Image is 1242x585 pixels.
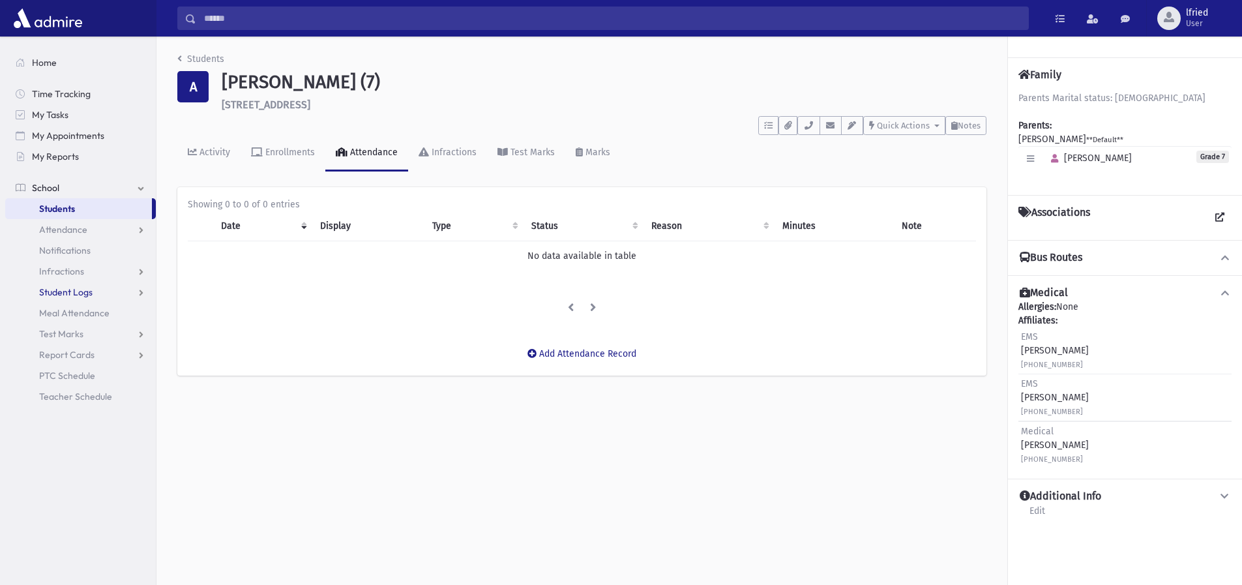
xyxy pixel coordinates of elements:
a: Attendance [325,135,408,172]
button: Bus Routes [1018,251,1232,265]
a: Marks [565,135,621,172]
button: Additional Info [1018,490,1232,503]
div: [PERSON_NAME] [1021,425,1089,466]
a: My Tasks [5,104,156,125]
a: Notifications [5,240,156,261]
a: Infractions [5,261,156,282]
div: Test Marks [508,147,555,158]
a: Students [5,198,152,219]
h1: [PERSON_NAME] (7) [222,71,986,93]
th: Status: activate to sort column ascending [524,211,643,241]
a: My Appointments [5,125,156,146]
span: User [1186,18,1208,29]
span: My Appointments [32,130,104,142]
small: [PHONE_NUMBER] [1021,455,1083,464]
span: Report Cards [39,349,95,361]
a: Report Cards [5,344,156,365]
div: Parents Marital status: [DEMOGRAPHIC_DATA] [1018,91,1232,105]
nav: breadcrumb [177,52,224,71]
div: Attendance [347,147,398,158]
span: [PERSON_NAME] [1045,153,1132,164]
th: Minutes [775,211,894,241]
th: Display [312,211,424,241]
span: lfried [1186,8,1208,18]
div: Marks [583,147,610,158]
div: [PERSON_NAME] [1018,91,1232,185]
b: Affiliates: [1018,315,1057,326]
span: My Reports [32,151,79,162]
span: My Tasks [32,109,68,121]
div: Infractions [429,147,477,158]
a: Teacher Schedule [5,386,156,407]
button: Notes [945,116,986,135]
h6: [STREET_ADDRESS] [222,98,986,111]
span: Time Tracking [32,88,91,100]
td: No data available in table [188,241,976,271]
span: Grade 7 [1196,151,1229,163]
b: Allergies: [1018,301,1056,312]
a: PTC Schedule [5,365,156,386]
a: Test Marks [487,135,565,172]
a: Test Marks [5,323,156,344]
span: Teacher Schedule [39,391,112,402]
button: Medical [1018,286,1232,300]
a: Attendance [5,219,156,240]
a: Student Logs [5,282,156,303]
th: Reason: activate to sort column ascending [643,211,775,241]
a: View all Associations [1208,206,1232,230]
span: Meal Attendance [39,307,110,319]
a: School [5,177,156,198]
span: Medical [1021,426,1054,437]
h4: Medical [1020,286,1068,300]
th: Type: activate to sort column ascending [424,211,524,241]
b: Parents: [1018,120,1052,131]
a: Infractions [408,135,487,172]
a: Edit [1029,503,1046,527]
h4: Associations [1018,206,1090,230]
button: Quick Actions [863,116,945,135]
span: School [32,182,59,194]
div: Enrollments [263,147,315,158]
a: Time Tracking [5,83,156,104]
div: [PERSON_NAME] [1021,330,1089,371]
span: Quick Actions [877,121,930,130]
h4: Additional Info [1020,490,1101,503]
a: Home [5,52,156,73]
button: Add Attendance Record [519,342,645,365]
span: Test Marks [39,328,83,340]
div: Activity [197,147,230,158]
th: Date: activate to sort column ascending [213,211,312,241]
div: A [177,71,209,102]
a: Students [177,53,224,65]
span: EMS [1021,331,1038,342]
span: Notes [958,121,981,130]
span: Student Logs [39,286,93,298]
th: Note [894,211,976,241]
input: Search [196,7,1028,30]
span: Notifications [39,245,91,256]
img: AdmirePro [10,5,85,31]
h4: Bus Routes [1020,251,1082,265]
div: Showing 0 to 0 of 0 entries [188,198,976,211]
span: Infractions [39,265,84,277]
span: Students [39,203,75,215]
span: Attendance [39,224,87,235]
a: Activity [177,135,241,172]
span: EMS [1021,378,1038,389]
a: Enrollments [241,135,325,172]
small: [PHONE_NUMBER] [1021,361,1083,369]
small: [PHONE_NUMBER] [1021,408,1083,416]
a: My Reports [5,146,156,167]
h4: Family [1018,68,1061,81]
span: Home [32,57,57,68]
div: None [1018,300,1232,468]
div: [PERSON_NAME] [1021,377,1089,418]
span: PTC Schedule [39,370,95,382]
a: Meal Attendance [5,303,156,323]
